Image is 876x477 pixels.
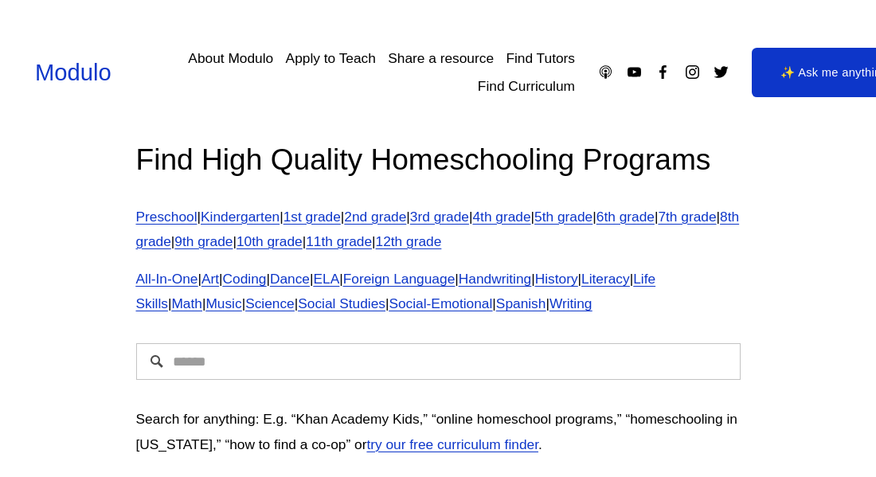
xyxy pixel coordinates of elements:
[655,64,671,80] a: Facebook
[237,233,303,249] a: 10th grade
[284,209,341,225] a: 1st grade
[478,72,575,100] a: Find Curriculum
[136,209,197,225] a: Preschool
[343,271,456,287] a: Foreign Language
[658,209,716,225] a: 7th grade
[581,271,630,287] a: Literacy
[459,271,531,287] a: Handwriting
[136,267,741,316] p: | | | | | | | | | | | | | | | |
[597,64,614,80] a: Apple Podcasts
[298,295,385,311] a: Social Studies
[136,343,741,380] input: Search
[713,64,729,80] a: Twitter
[366,436,538,452] a: try our free curriculum finder
[596,209,655,225] a: 6th grade
[496,295,546,311] a: Spanish
[389,295,492,311] a: Social-Emotional
[388,45,494,72] a: Share a resource
[223,271,267,287] a: Coding
[136,205,741,254] p: | | | | | | | | | | | | |
[201,271,219,287] a: Art
[136,271,198,287] a: All-In-One
[534,209,592,225] a: 5th grade
[174,233,233,249] a: 9th grade
[201,209,280,225] a: Kindergarten
[626,64,643,80] a: YouTube
[410,209,469,225] a: 3rd grade
[205,295,241,311] a: Music
[171,295,202,311] a: Math
[684,64,701,80] a: Instagram
[313,271,339,287] a: ELA
[344,209,406,225] a: 2nd grade
[376,233,442,249] a: 12th grade
[136,140,741,179] h2: Find High Quality Homeschooling Programs
[286,45,376,72] a: Apply to Teach
[245,295,295,311] a: Science
[506,45,575,72] a: Find Tutors
[188,45,273,72] a: About Modulo
[270,271,310,287] a: Dance
[136,407,741,456] p: Search for anything: E.g. “Khan Academy Kids,” “online homeschool programs,” “homeschooling in [U...
[549,295,592,311] a: Writing
[535,271,578,287] a: History
[35,60,111,85] a: Modulo
[472,209,530,225] a: 4th grade
[306,233,372,249] a: 11th grade
[136,209,740,249] a: 8th grade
